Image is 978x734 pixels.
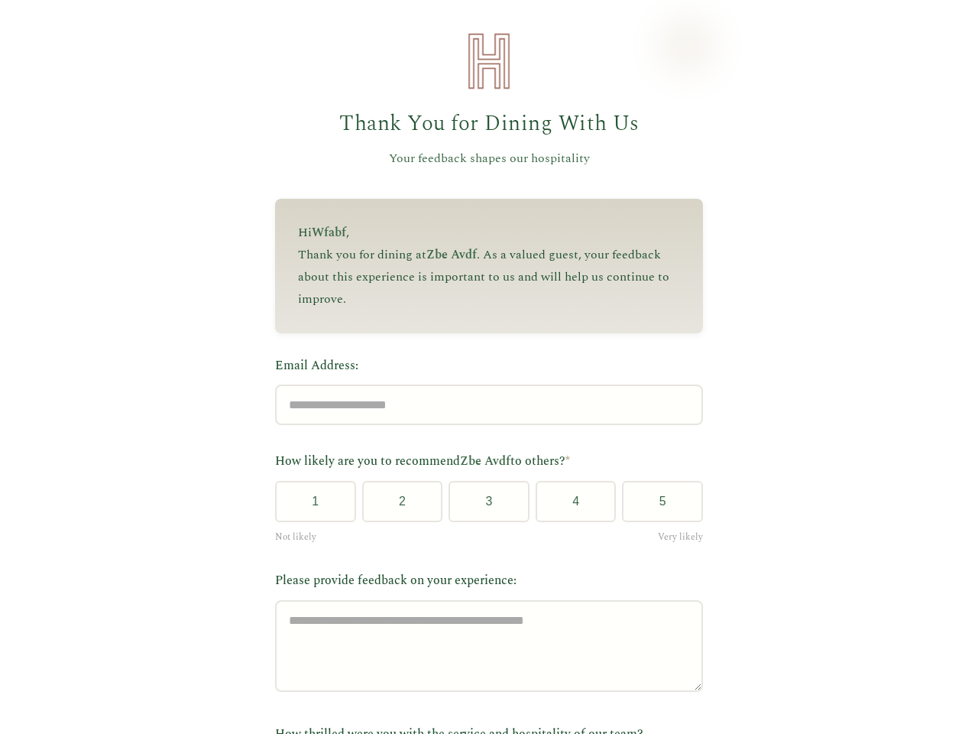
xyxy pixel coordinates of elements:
span: Very likely [658,530,703,544]
p: Your feedback shapes our hospitality [275,149,703,169]
label: How likely are you to recommend to others? [275,452,703,472]
label: Please provide feedback on your experience: [275,571,703,591]
button: 1 [275,481,356,522]
span: Zbe Avdf [426,245,477,264]
button: 4 [536,481,617,522]
span: Not likely [275,530,316,544]
label: Email Address: [275,356,703,376]
p: Hi , [298,222,680,244]
span: Wfabf [312,223,346,242]
img: Heirloom Hospitality Logo [458,31,520,92]
button: 5 [622,481,703,522]
p: Thank you for dining at . As a valued guest, your feedback about this experience is important to ... [298,244,680,310]
h1: Thank You for Dining With Us [275,107,703,141]
span: Zbe Avdf [460,452,510,470]
button: 3 [449,481,529,522]
button: 2 [362,481,443,522]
